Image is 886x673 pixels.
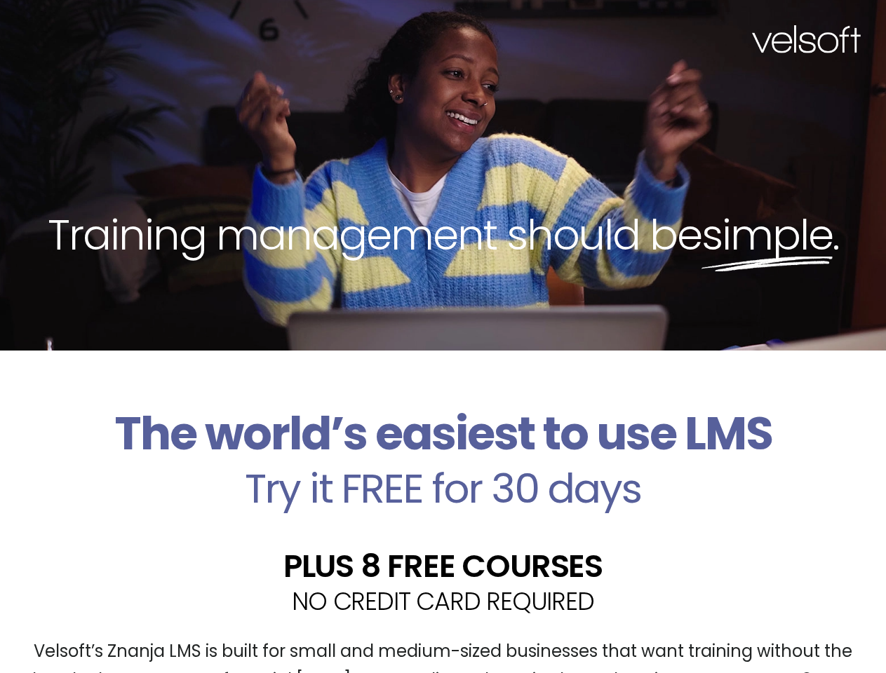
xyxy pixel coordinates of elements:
h2: PLUS 8 FREE COURSES [11,550,875,582]
h2: The world’s easiest to use LMS [11,407,875,461]
h2: Try it FREE for 30 days [11,468,875,509]
h2: NO CREDIT CARD REQUIRED [11,589,875,613]
h2: Training management should be . [25,208,861,262]
span: simple [702,205,833,264]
